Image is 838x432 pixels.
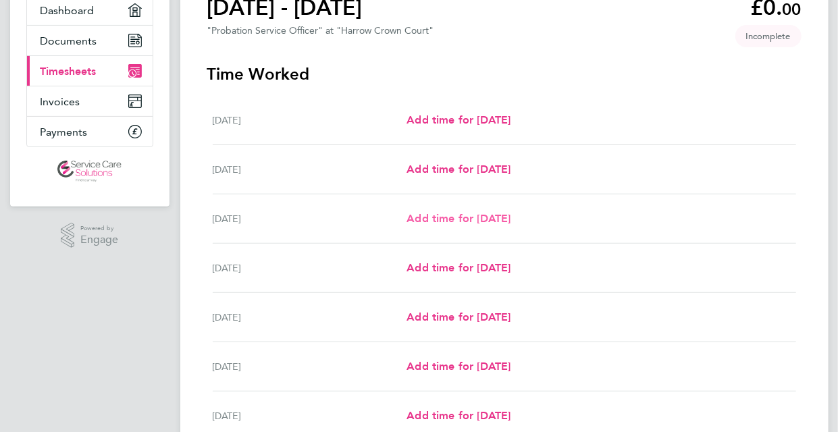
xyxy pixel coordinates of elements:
[407,212,510,225] span: Add time for [DATE]
[27,117,153,146] a: Payments
[41,95,80,108] span: Invoices
[213,112,407,128] div: [DATE]
[407,113,510,126] span: Add time for [DATE]
[407,261,510,274] span: Add time for [DATE]
[80,234,118,246] span: Engage
[80,223,118,234] span: Powered by
[407,112,510,128] a: Add time for [DATE]
[213,358,407,375] div: [DATE]
[407,309,510,325] a: Add time for [DATE]
[407,358,510,375] a: Add time for [DATE]
[213,309,407,325] div: [DATE]
[207,25,434,36] div: "Probation Service Officer" at "Harrow Crown Court"
[407,163,510,175] span: Add time for [DATE]
[27,26,153,55] a: Documents
[27,86,153,116] a: Invoices
[407,211,510,227] a: Add time for [DATE]
[735,25,802,47] span: This timesheet is Incomplete.
[213,211,407,227] div: [DATE]
[61,223,118,248] a: Powered byEngage
[407,360,510,373] span: Add time for [DATE]
[26,161,153,182] a: Go to home page
[407,260,510,276] a: Add time for [DATE]
[41,65,97,78] span: Timesheets
[207,63,802,85] h3: Time Worked
[57,161,121,182] img: servicecare-logo-retina.png
[407,310,510,323] span: Add time for [DATE]
[27,56,153,86] a: Timesheets
[407,408,510,424] a: Add time for [DATE]
[407,161,510,178] a: Add time for [DATE]
[213,161,407,178] div: [DATE]
[41,4,95,17] span: Dashboard
[41,34,97,47] span: Documents
[213,260,407,276] div: [DATE]
[407,409,510,422] span: Add time for [DATE]
[41,126,88,138] span: Payments
[213,408,407,424] div: [DATE]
